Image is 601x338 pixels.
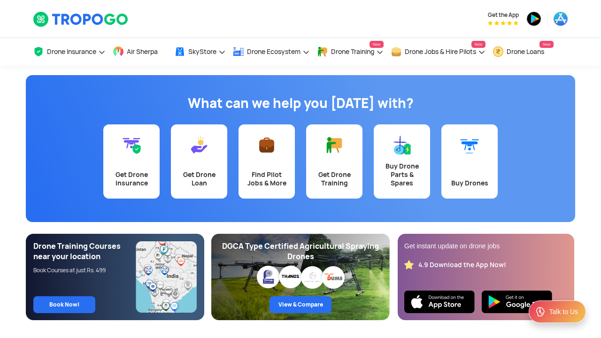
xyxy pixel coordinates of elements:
[270,296,331,313] a: View & Compare
[441,124,498,199] a: Buy Drones
[404,260,414,269] img: star_rating
[33,38,106,66] a: Drone Insurance
[33,267,136,274] div: Book Courses at just Rs. 499
[306,124,362,199] a: Get Drone Training
[526,11,541,26] img: playstore
[447,179,492,187] div: Buy Drones
[188,48,216,55] span: SkyStore
[233,38,310,66] a: Drone Ecosystem
[109,170,154,187] div: Get Drone Insurance
[177,170,222,187] div: Get Drone Loan
[174,38,226,66] a: SkyStore
[33,94,568,113] h1: What can we help you [DATE] with?
[535,306,546,317] img: ic_Support.svg
[257,136,276,154] img: Find Pilot Jobs & More
[190,136,208,154] img: Get Drone Loan
[488,21,518,25] img: App Raking
[317,38,384,66] a: Drone TrainingNew
[122,136,141,154] img: Get Drone Insurance
[393,136,411,154] img: Buy Drone Parts & Spares
[325,136,344,154] img: Get Drone Training
[33,241,136,262] div: Drone Training Courses near your location
[33,11,129,27] img: TropoGo Logo
[244,170,289,187] div: Find Pilot Jobs & More
[103,124,160,199] a: Get Drone Insurance
[471,41,485,48] span: New
[370,41,384,48] span: New
[553,11,568,26] img: appstore
[482,291,552,313] img: Playstore
[549,307,578,316] div: Talk to Us
[493,38,554,66] a: Drone LoansNew
[219,241,382,262] div: DGCA Type Certified Agricultural Spraying Drones
[312,170,357,187] div: Get Drone Training
[539,41,554,48] span: New
[47,48,96,55] span: Drone Insurance
[379,162,424,187] div: Buy Drone Parts & Spares
[171,124,227,199] a: Get Drone Loan
[33,296,95,313] a: Book Now!
[405,48,476,55] span: Drone Jobs & Hire Pilots
[404,241,568,251] div: Get instant update on drone jobs
[247,48,300,55] span: Drone Ecosystem
[404,291,475,313] img: Ios
[488,11,519,19] span: Get the App
[460,136,479,154] img: Buy Drones
[418,261,506,269] div: 4.9 Download the App Now!
[391,38,485,66] a: Drone Jobs & Hire PilotsNew
[331,48,374,55] span: Drone Training
[507,48,544,55] span: Drone Loans
[239,124,295,199] a: Find Pilot Jobs & More
[127,48,158,55] span: Air Sherpa
[374,124,430,199] a: Buy Drone Parts & Spares
[113,38,167,66] a: Air Sherpa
